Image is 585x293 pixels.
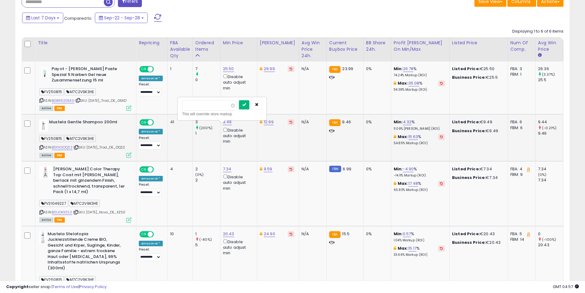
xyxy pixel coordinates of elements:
div: €20.43 [452,231,503,237]
div: Listed Price [452,40,505,46]
div: Preset: [139,183,163,196]
b: Listed Price: [452,119,480,125]
button: Sep-22 - Sep-28 [95,13,148,23]
b: Max: [398,134,408,140]
span: FV250815 [39,88,64,95]
div: FBA: 5 [510,231,531,237]
div: 3 [195,119,220,125]
div: % [394,134,445,145]
span: OFF [153,167,163,172]
div: [PERSON_NAME] [260,40,296,46]
div: Num of Comp. [510,40,533,53]
div: Preset: [139,82,163,96]
b: Payot - [PERSON_NAME] Paste Spezial 5 Narben Gel neue Zusammensetzung 15 ml [52,66,126,85]
div: N/A [302,231,322,237]
a: 7.34 [223,166,232,172]
div: FBM: 6 [510,125,531,131]
span: Compared to: [64,15,92,21]
span: 6.99 [343,166,351,172]
div: 0 [538,231,563,237]
small: (3.37%) [542,72,555,77]
b: Listed Price: [452,66,480,72]
div: 1 [195,131,220,136]
div: 7 [195,66,220,72]
span: 2025-10-6 04:57 GMT [553,284,579,290]
div: 9.46 [538,131,563,136]
div: % [394,81,445,92]
div: €7.34 [452,175,503,180]
small: Avg Win Price. [538,53,542,58]
span: 15.5 [342,231,349,237]
span: All listings currently available for purchase on Amazon [39,106,53,111]
span: | SKU: [DATE]_Trad_DE_G5KD [75,98,127,103]
span: M7C2V9K3HE [64,135,96,142]
div: seller snap | | [6,284,107,290]
div: Amazon AI * [139,176,163,181]
span: ON [140,67,148,72]
div: ASIN: [39,166,131,222]
a: Terms of Use [53,284,79,290]
a: 12.99 [264,119,274,125]
div: 20.43 [538,242,563,248]
div: Current Buybox Price [329,40,361,53]
span: All listings currently available for purchase on Amazon [39,217,53,223]
div: FBA Available Qty [170,40,190,59]
b: Max: [398,80,408,86]
div: 7.34 [538,166,563,172]
img: 31546Mcf0hL._SL40_.jpg [39,119,48,132]
b: Min: [394,231,403,237]
p: 11.09% [PERSON_NAME] (ROI) [394,127,445,131]
b: Max: [398,180,408,186]
a: 9.49 [223,119,232,125]
a: B01N2IOQS2 [52,145,72,150]
b: Business Price: [452,74,486,80]
p: 1.04% Markup (ROI) [394,238,445,243]
div: 0% [366,66,386,72]
a: 25.50 [223,66,234,72]
b: Mustela Stelatopia Juckreizstillende Creme BIO, Gesicht und Krper, Suglinge, Kinder, ganze Famili... [48,231,122,273]
span: All listings currently available for purchase on Amazon [39,153,53,158]
div: 1 [170,66,188,72]
b: [PERSON_NAME] Color Therapy Top Coat mit [PERSON_NAME], berlack mit glnzendem Finish, schnelltroc... [53,166,128,196]
a: 35.08 [408,80,419,86]
b: Min: [394,66,403,72]
div: BB Share 24h. [366,40,388,53]
a: 0.57 [403,231,411,237]
small: (0%) [538,172,547,177]
div: Disable auto adjust min [223,238,252,256]
span: PV31049227 [39,200,68,207]
p: 65.83% Markup (ROI) [394,188,445,192]
b: Business Price: [452,175,486,180]
div: 5 [195,242,220,248]
div: 0% [366,166,386,172]
small: (200%) [199,125,213,130]
div: % [394,66,445,77]
div: €25.5 [452,75,503,80]
span: FBA [54,106,65,111]
span: OFF [153,67,163,72]
div: 10 [170,231,188,237]
a: -4.90 [403,166,414,172]
th: The percentage added to the cost of goods (COGS) that forms the calculator for Min & Max prices. [391,37,449,61]
div: 0% [366,119,386,125]
small: (-80%) [199,237,212,242]
span: OFF [153,232,163,237]
a: 24.90 [264,231,275,237]
div: 41 [170,119,188,125]
div: Title [38,40,134,46]
div: 1 [195,231,220,237]
b: Listed Price: [452,166,480,172]
div: €25.50 [452,66,503,72]
span: ON [140,120,148,125]
b: Mustela Gentle Shampoo 200ml [49,119,124,127]
div: Avg Win Price 24h. [302,40,324,59]
div: Disable auto adjust min [223,73,252,91]
span: M7C2V9K3HE [69,200,100,207]
div: Preset: [139,247,163,261]
b: Min: [394,166,403,172]
span: FBA [54,153,65,158]
div: Disable auto adjust min [223,173,252,191]
b: Business Price: [452,128,486,134]
div: Repricing [139,40,165,46]
a: 4.32 [403,119,412,125]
